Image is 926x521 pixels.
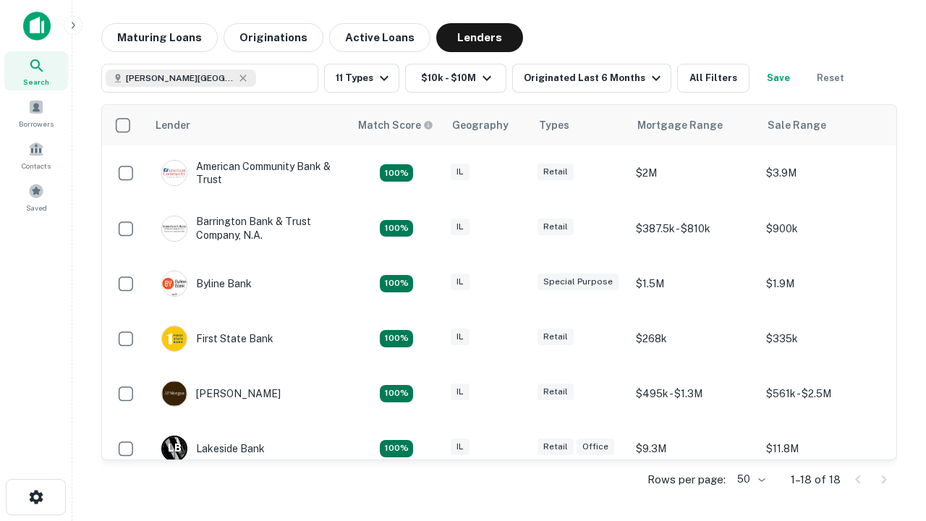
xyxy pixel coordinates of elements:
td: $11.8M [759,421,889,476]
span: Borrowers [19,118,54,130]
p: Rows per page: [647,471,726,488]
div: Capitalize uses an advanced AI algorithm to match your search with the best lender. The match sco... [358,117,433,133]
div: IL [451,164,470,180]
td: $2M [629,145,759,200]
div: IL [451,329,470,345]
span: [PERSON_NAME][GEOGRAPHIC_DATA], [GEOGRAPHIC_DATA] [126,72,234,85]
button: Originations [224,23,323,52]
div: First State Bank [161,326,273,352]
button: Originated Last 6 Months [512,64,671,93]
div: Retail [538,164,574,180]
div: Matching Properties: 2, hasApolloMatch: undefined [380,330,413,347]
div: Retail [538,384,574,400]
div: Retail [538,219,574,235]
th: Types [530,105,629,145]
div: Originated Last 6 Months [524,69,665,87]
div: Office [577,439,614,455]
span: Saved [26,202,47,213]
button: Lenders [436,23,523,52]
td: $9.3M [629,421,759,476]
div: Retail [538,329,574,345]
div: Byline Bank [161,271,252,297]
td: $1.9M [759,256,889,311]
a: Contacts [4,135,68,174]
td: $3.9M [759,145,889,200]
a: Search [4,51,68,90]
img: picture [162,381,187,406]
td: $335k [759,311,889,366]
div: American Community Bank & Trust [161,160,335,186]
td: $1.5M [629,256,759,311]
span: Search [23,76,49,88]
div: 50 [731,469,768,490]
td: $561k - $2.5M [759,366,889,421]
div: Geography [452,117,509,134]
div: [PERSON_NAME] [161,381,281,407]
button: Save your search to get updates of matches that match your search criteria. [755,64,802,93]
th: Geography [443,105,530,145]
div: Barrington Bank & Trust Company, N.a. [161,215,335,241]
th: Capitalize uses an advanced AI algorithm to match your search with the best lender. The match sco... [349,105,443,145]
div: Sale Range [768,117,826,134]
td: $900k [759,200,889,255]
button: $10k - $10M [405,64,506,93]
div: Lender [156,117,190,134]
button: Maturing Loans [101,23,218,52]
td: $495k - $1.3M [629,366,759,421]
th: Sale Range [759,105,889,145]
div: Types [539,117,569,134]
td: $268k [629,311,759,366]
th: Mortgage Range [629,105,759,145]
div: Matching Properties: 3, hasApolloMatch: undefined [380,220,413,237]
td: $387.5k - $810k [629,200,759,255]
p: 1–18 of 18 [791,471,841,488]
button: 11 Types [324,64,399,93]
a: Borrowers [4,93,68,132]
img: picture [162,216,187,241]
div: Mortgage Range [637,117,723,134]
button: Active Loans [329,23,430,52]
button: All Filters [677,64,749,93]
div: Lakeside Bank [161,436,265,462]
div: Retail [538,439,574,455]
div: Matching Properties: 3, hasApolloMatch: undefined [380,440,413,457]
div: IL [451,219,470,235]
th: Lender [147,105,349,145]
img: picture [162,271,187,296]
h6: Match Score [358,117,430,133]
div: IL [451,274,470,290]
button: Reset [807,64,854,93]
div: Matching Properties: 3, hasApolloMatch: undefined [380,385,413,402]
div: Special Purpose [538,274,619,290]
p: L B [168,441,181,456]
a: Saved [4,177,68,216]
iframe: Chat Widget [854,405,926,475]
img: picture [162,161,187,185]
span: Contacts [22,160,51,171]
div: IL [451,384,470,400]
div: Matching Properties: 2, hasApolloMatch: undefined [380,275,413,292]
img: capitalize-icon.png [23,12,51,41]
div: Matching Properties: 2, hasApolloMatch: undefined [380,164,413,182]
div: IL [451,439,470,455]
img: picture [162,326,187,351]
